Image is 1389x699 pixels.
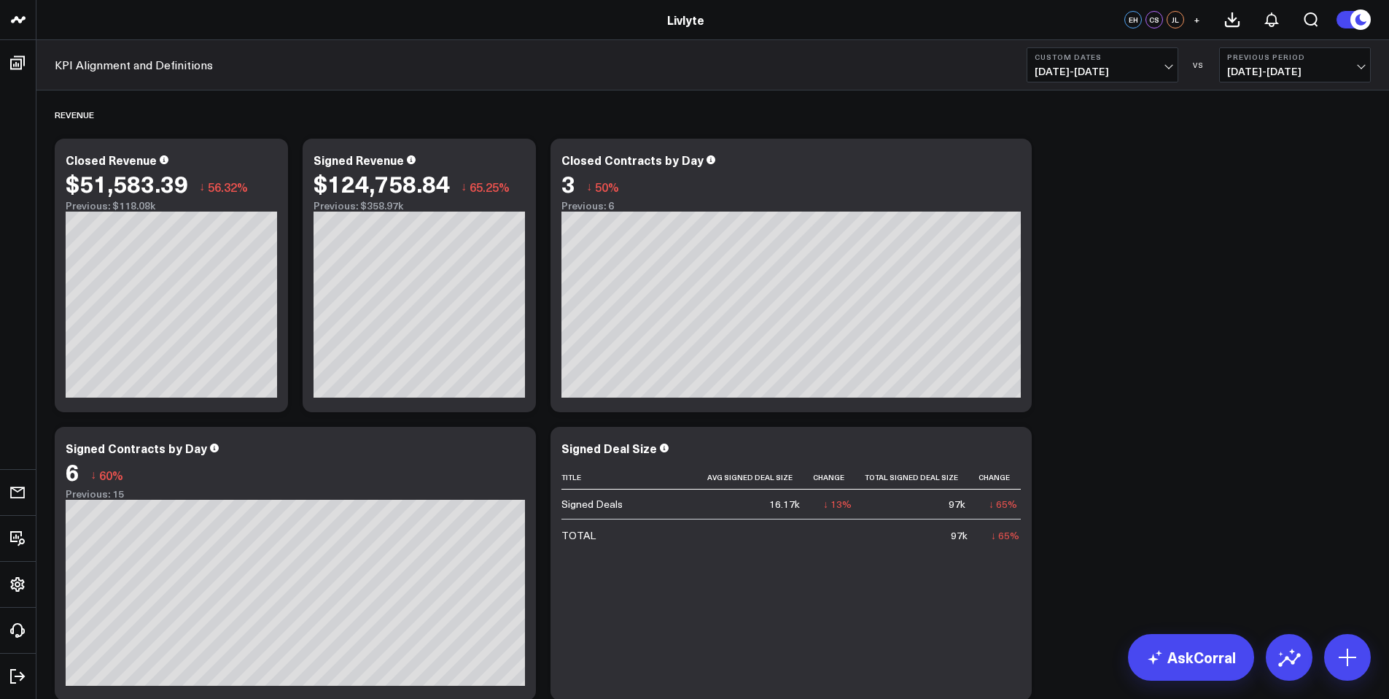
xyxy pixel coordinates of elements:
[813,466,865,490] th: Change
[769,497,800,511] div: 16.17k
[595,179,619,195] span: 50%
[66,152,157,168] div: Closed Revenue
[1227,53,1363,61] b: Previous Period
[208,179,248,195] span: 56.32%
[1124,11,1142,28] div: EH
[561,200,1021,212] div: Previous: 6
[991,528,1019,543] div: ↓ 65%
[1167,11,1184,28] div: JL
[561,170,575,196] div: 3
[199,177,205,196] span: ↓
[561,528,596,543] div: TOTAL
[586,177,592,196] span: ↓
[66,200,277,212] div: Previous: $118.08k
[989,497,1017,511] div: ↓ 65%
[314,170,450,196] div: $124,758.84
[561,440,657,456] div: Signed Deal Size
[90,466,96,484] span: ↓
[470,179,510,195] span: 65.25%
[561,466,707,490] th: Title
[561,497,623,511] div: Signed Deals
[667,12,704,28] a: Livlyte
[865,466,978,490] th: Total Signed Deal Size
[1128,634,1254,681] a: AskCorral
[949,497,965,511] div: 97k
[99,467,123,483] span: 60%
[978,466,1030,490] th: Change
[1188,11,1205,28] button: +
[951,528,968,543] div: 97k
[1219,47,1371,82] button: Previous Period[DATE]-[DATE]
[1035,53,1170,61] b: Custom Dates
[461,177,467,196] span: ↓
[707,466,813,490] th: Avg Signed Deal Size
[1035,66,1170,77] span: [DATE] - [DATE]
[1194,15,1200,25] span: +
[823,497,852,511] div: ↓ 13%
[1145,11,1163,28] div: CS
[55,57,213,73] a: KPI Alignment and Definitions
[66,440,207,456] div: Signed Contracts by Day
[1227,66,1363,77] span: [DATE] - [DATE]
[561,152,704,168] div: Closed Contracts by Day
[66,488,525,500] div: Previous: 15
[1186,61,1212,69] div: VS
[55,98,94,131] div: Revenue
[1027,47,1178,82] button: Custom Dates[DATE]-[DATE]
[314,152,404,168] div: Signed Revenue
[66,170,188,196] div: $51,583.39
[314,200,525,212] div: Previous: $358.97k
[66,458,79,484] div: 6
